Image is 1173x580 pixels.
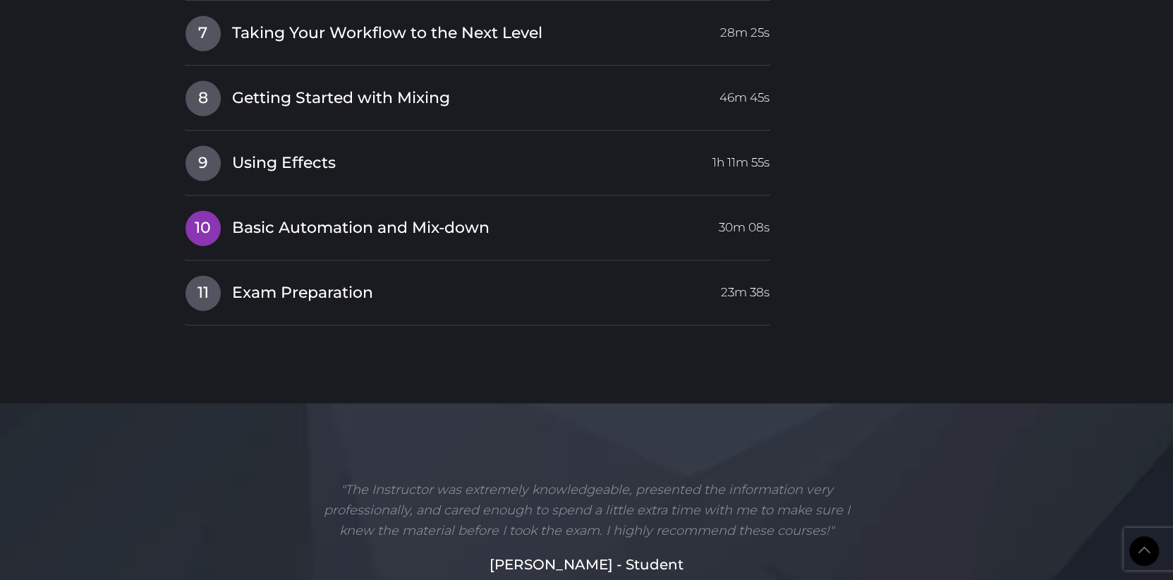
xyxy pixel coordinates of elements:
[232,23,542,44] span: Taking Your Workflow to the Next Level
[721,276,770,301] span: 23m 38s
[1129,536,1159,566] a: Back to Top
[719,211,770,236] span: 30m 08s
[186,146,221,181] span: 9
[186,276,221,311] span: 11
[185,80,771,110] a: 8Getting Started with Mixing46m 45s
[186,81,221,116] span: 8
[185,145,771,175] a: 9Using Effects1h 11m 55s
[720,16,770,42] span: 28m 25s
[232,217,490,239] span: Basic Automation and Mix-down
[185,16,771,45] a: 7Taking Your Workflow to the Next Level28m 25s
[232,87,450,109] span: Getting Started with Mixing
[305,480,868,540] p: "The Instructor was extremely knowledgeable, presented the information very professionally, and c...
[185,554,989,575] h5: [PERSON_NAME] - Student
[185,210,771,240] a: 10Basic Automation and Mix-down30m 08s
[186,211,221,246] span: 10
[232,152,336,174] span: Using Effects
[185,275,771,305] a: 11Exam Preparation23m 38s
[712,146,770,171] span: 1h 11m 55s
[232,282,373,304] span: Exam Preparation
[719,81,770,107] span: 46m 45s
[186,16,221,52] span: 7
